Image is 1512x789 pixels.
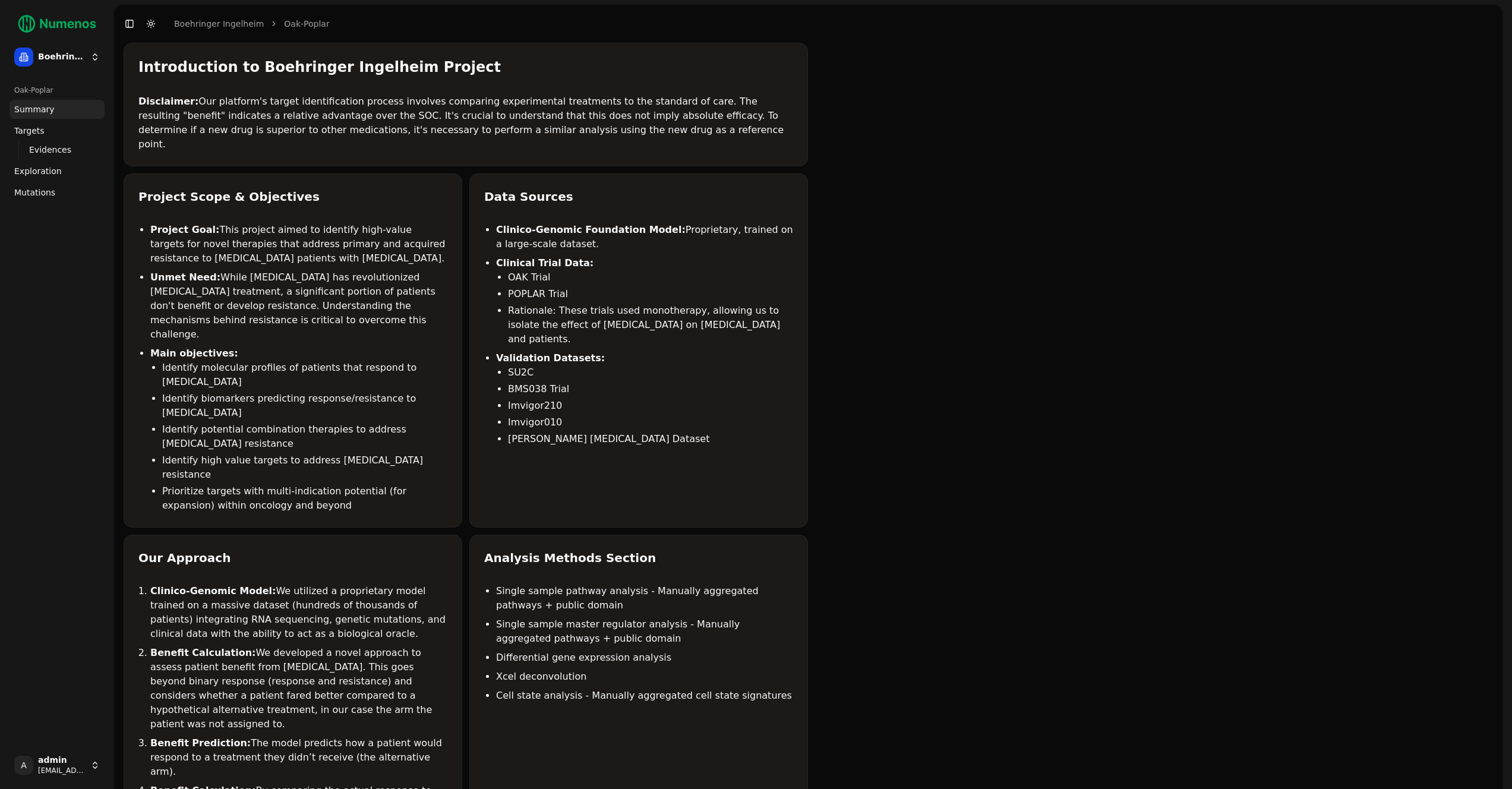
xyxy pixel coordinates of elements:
[496,223,793,251] li: Proprietary, trained on a large-scale dataset.
[162,392,447,420] li: Identify biomarkers predicting response/resistance to [MEDICAL_DATA]
[150,270,447,342] li: While [MEDICAL_DATA] has revolutionized [MEDICAL_DATA] treatment, a significant portion of patien...
[496,257,594,269] strong: Clinical Trial Data:
[150,584,447,641] li: We utilized a proprietary model trained on a massive dataset (hundreds of thousands of patients) ...
[150,223,447,266] li: This project aimed to identify high-value targets for novel therapies that address primary and ac...
[508,287,793,301] li: POPLAR Trial
[29,144,71,156] span: Evidences
[10,183,105,202] a: Mutations
[162,422,447,451] li: Identify potential combination therapies to address [MEDICAL_DATA] resistance
[162,453,447,482] li: Identify high value targets to address [MEDICAL_DATA] resistance
[508,270,793,285] li: OAK Trial
[508,382,793,396] li: BMS038 Trial
[138,550,447,566] div: Our Approach
[150,348,238,359] strong: Main objectives:
[150,736,447,779] li: The model predicts how a patient would respond to a treatment they didn’t receive (the alternativ...
[174,18,330,30] nav: breadcrumb
[496,224,686,235] strong: Clinico-Genomic Foundation Model:
[484,550,793,566] div: Analysis Methods Section
[484,188,793,205] div: Data Sources
[10,100,105,119] a: Summary
[10,121,105,140] a: Targets
[10,162,105,181] a: Exploration
[508,365,793,380] li: SU2C
[14,756,33,775] span: A
[496,689,793,703] li: Cell state analysis - Manually aggregated cell state signatures
[24,141,90,158] a: Evidences
[150,647,255,658] strong: Benefit Calculation:
[138,94,793,152] p: Our platform's target identification process involves comparing experimental treatments to the st...
[174,18,264,30] a: Boehringer Ingelheim
[38,52,86,62] span: Boehringer Ingelheim
[162,484,447,513] li: Prioritize targets with multi-indication potential (for expansion) within oncology and beyond
[150,737,251,749] strong: Benefit Prediction:
[496,584,793,613] li: Single sample pathway analysis - Manually aggregated pathways + public domain
[38,766,86,775] span: [EMAIL_ADDRESS]
[121,15,138,32] button: Toggle Sidebar
[14,103,55,115] span: Summary
[10,81,105,100] div: Oak-Poplar
[10,43,105,71] button: Boehringer Ingelheim
[10,10,105,38] img: Numenos
[496,651,793,665] li: Differential gene expression analysis
[14,125,45,137] span: Targets
[508,399,793,413] li: Imvigor210
[496,670,793,684] li: Xcel deconvolution
[143,15,159,32] button: Toggle Dark Mode
[14,165,62,177] span: Exploration
[162,361,447,389] li: Identify molecular profiles of patients that respond to [MEDICAL_DATA]
[38,755,86,766] span: admin
[508,415,793,430] li: Imvigor010
[508,432,793,446] li: [PERSON_NAME] [MEDICAL_DATA] Dataset
[14,187,55,198] span: Mutations
[496,352,605,364] strong: Validation Datasets:
[138,58,793,77] div: Introduction to Boehringer Ingelheim Project
[496,617,793,646] li: Single sample master regulator analysis - Manually aggregated pathways + public domain
[138,188,447,205] div: Project Scope & Objectives
[150,646,447,731] li: We developed a novel approach to assess patient benefit from [MEDICAL_DATA]. This goes beyond bin...
[10,751,105,779] button: Aadmin[EMAIL_ADDRESS]
[138,96,198,107] strong: Disclaimer:
[150,585,276,597] strong: Clinico-Genomic Model:
[508,304,793,346] li: Rationale: These trials used monotherapy, allowing us to isolate the effect of [MEDICAL_DATA] on ...
[150,272,220,283] strong: Unmet Need:
[150,224,219,235] strong: Project Goal:
[284,18,329,30] a: Oak-Poplar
